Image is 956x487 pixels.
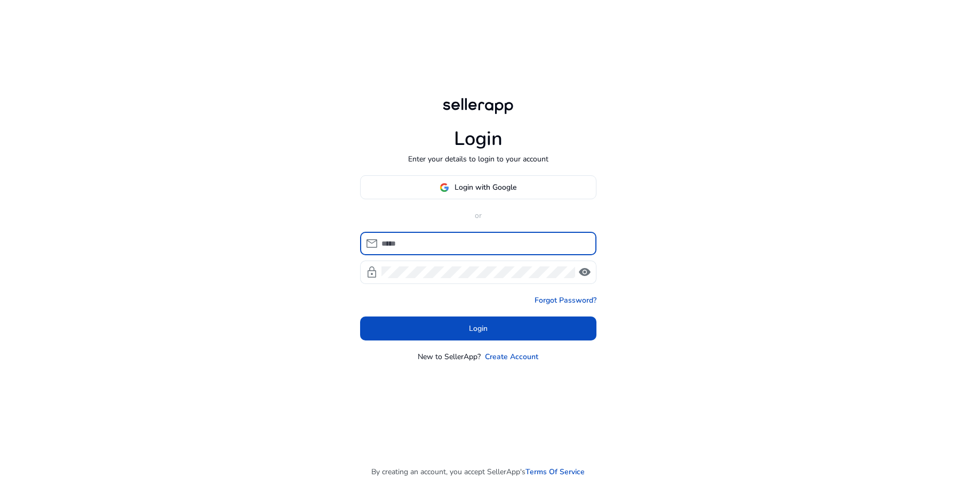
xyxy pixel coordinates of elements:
[485,351,538,362] a: Create Account
[469,323,488,334] span: Login
[365,237,378,250] span: mail
[455,182,516,193] span: Login with Google
[418,351,481,362] p: New to SellerApp?
[365,266,378,279] span: lock
[360,175,596,199] button: Login with Google
[408,153,548,165] p: Enter your details to login to your account
[360,316,596,340] button: Login
[525,466,585,477] a: Terms Of Service
[360,210,596,221] p: or
[454,127,503,150] h1: Login
[440,183,449,192] img: google-logo.svg
[578,266,591,279] span: visibility
[535,295,596,306] a: Forgot Password?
